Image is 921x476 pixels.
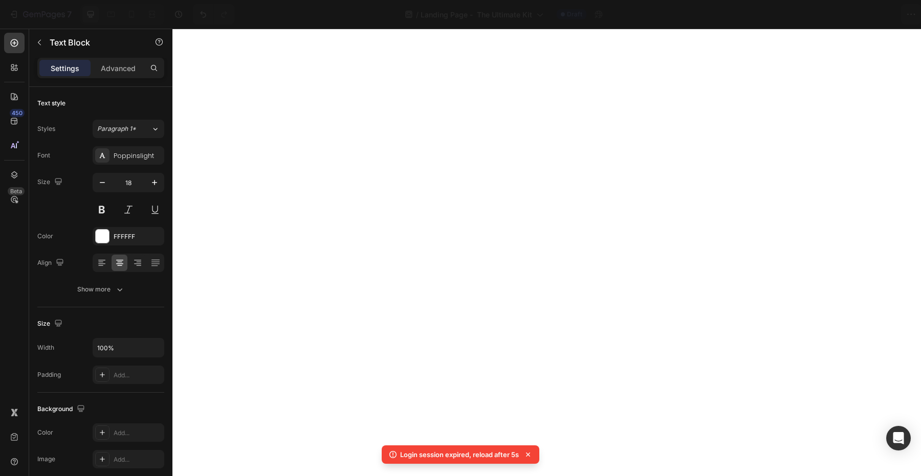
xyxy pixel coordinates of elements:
span: Draft [567,10,582,19]
div: Undo/Redo [193,4,234,25]
div: FFFFFF [114,232,162,241]
div: Text style [37,99,65,108]
span: Landing Page - The Ultimate Kit [421,9,532,20]
div: Color [37,232,53,241]
button: Publish [853,4,896,25]
div: Align [37,256,66,270]
div: Image [37,455,55,464]
div: Size [37,317,64,331]
div: 450 [10,109,25,117]
div: Poppinslight [114,151,162,161]
button: Paragraph 1* [93,120,164,138]
p: Login session expired, reload after 5s [400,449,519,460]
span: Paragraph 1* [97,124,136,133]
div: Open Intercom Messenger [886,426,911,450]
p: Advanced [101,63,136,74]
div: Width [37,343,54,352]
div: Beta [8,187,25,195]
div: Color [37,428,53,437]
input: Auto [93,338,164,357]
div: Add... [114,428,162,438]
div: Background [37,402,87,416]
button: Save [815,4,849,25]
div: Font [37,151,50,160]
iframe: Design area [172,29,921,476]
span: / [416,9,419,20]
div: Padding [37,370,61,379]
div: Publish [862,9,887,20]
div: Add... [114,371,162,380]
div: Show more [77,284,125,294]
p: Text Block [50,36,137,49]
button: Show more [37,280,164,299]
p: 7 [67,8,72,20]
button: 7 [4,4,76,25]
div: Styles [37,124,55,133]
span: Save [824,10,841,19]
p: Settings [51,63,79,74]
div: Add... [114,455,162,464]
div: Size [37,175,64,189]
